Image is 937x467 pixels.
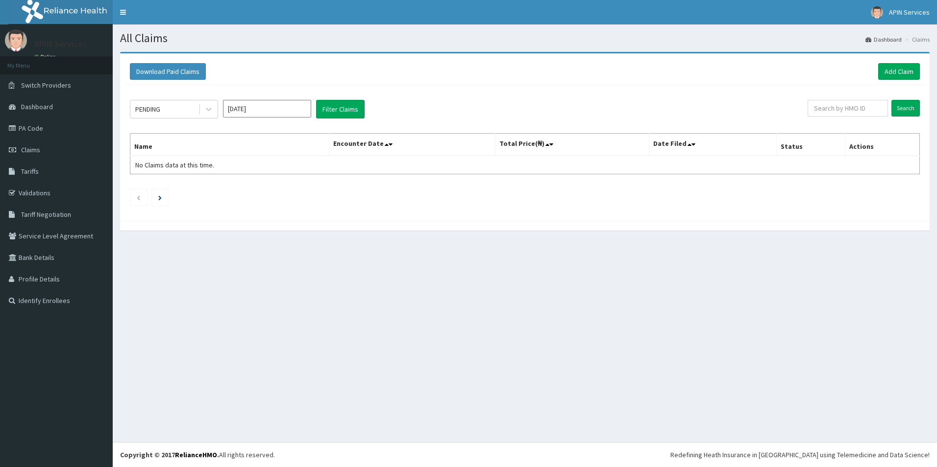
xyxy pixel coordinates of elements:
span: APIN Services [889,8,930,17]
a: Previous page [136,193,141,202]
span: Claims [21,145,40,154]
img: User Image [871,6,883,19]
div: PENDING [135,104,160,114]
footer: All rights reserved. [113,442,937,467]
span: Tariffs [21,167,39,176]
button: Download Paid Claims [130,63,206,80]
span: Tariff Negotiation [21,210,71,219]
th: Total Price(₦) [495,134,649,156]
th: Actions [845,134,920,156]
h1: All Claims [120,32,930,45]
p: APIN Services [34,40,87,48]
th: Status [777,134,845,156]
th: Date Filed [649,134,777,156]
li: Claims [903,35,930,44]
input: Select Month and Year [223,100,311,117]
a: Add Claim [878,63,920,80]
strong: Copyright © 2017 . [120,450,219,459]
img: User Image [5,29,27,51]
button: Filter Claims [316,100,365,118]
div: Redefining Heath Insurance in [GEOGRAPHIC_DATA] using Telemedicine and Data Science! [670,450,930,460]
span: Switch Providers [21,81,71,90]
th: Name [130,134,329,156]
input: Search [891,100,920,117]
a: RelianceHMO [175,450,217,459]
span: No Claims data at this time. [135,161,214,169]
a: Online [34,53,58,60]
a: Dashboard [865,35,902,44]
input: Search by HMO ID [808,100,888,117]
a: Next page [158,193,162,202]
th: Encounter Date [329,134,495,156]
span: Dashboard [21,102,53,111]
